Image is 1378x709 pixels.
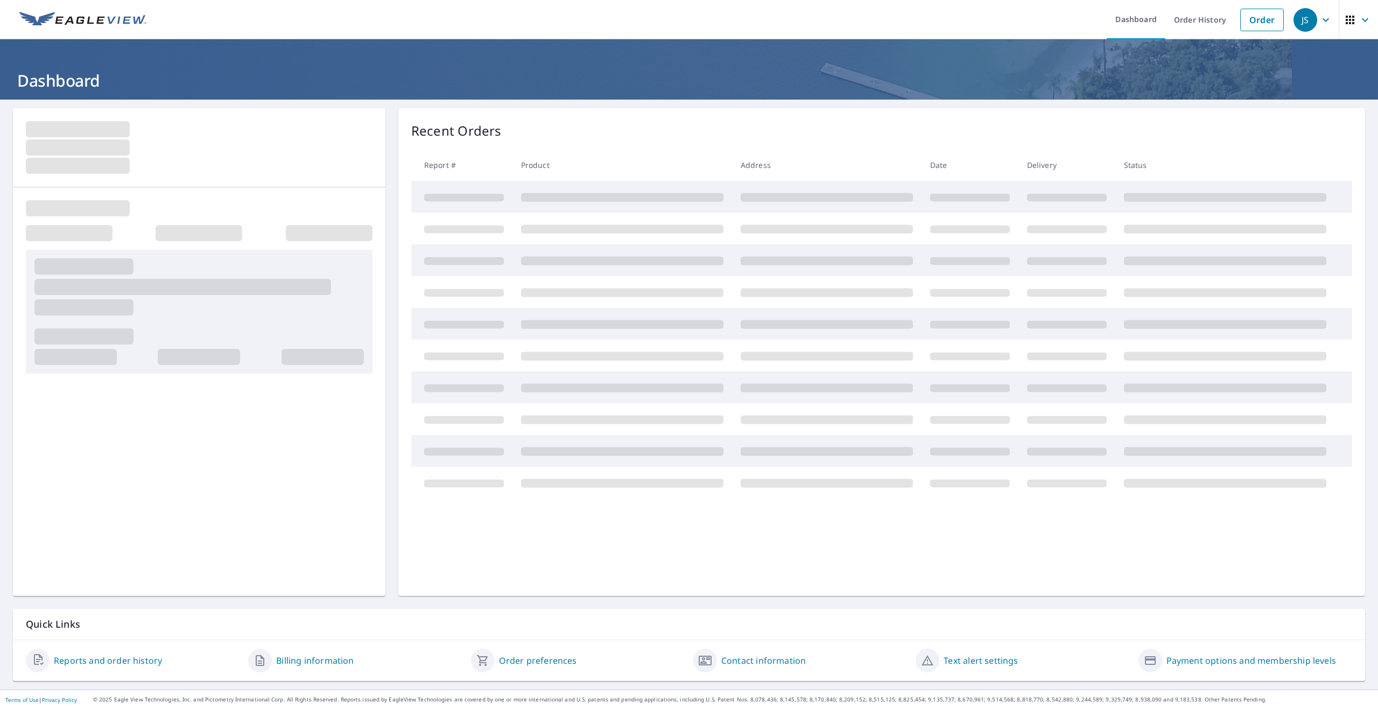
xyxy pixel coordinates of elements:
[93,696,1373,704] p: © 2025 Eagle View Technologies, Inc. and Pictometry International Corp. All Rights Reserved. Repo...
[922,149,1018,181] th: Date
[42,696,77,704] a: Privacy Policy
[26,617,1352,631] p: Quick Links
[5,697,77,703] p: |
[499,654,577,667] a: Order preferences
[411,121,502,141] p: Recent Orders
[944,654,1018,667] a: Text alert settings
[1240,9,1284,31] a: Order
[721,654,806,667] a: Contact information
[411,149,512,181] th: Report #
[276,654,354,667] a: Billing information
[13,69,1365,92] h1: Dashboard
[1293,8,1317,32] div: JS
[1115,149,1335,181] th: Status
[54,654,162,667] a: Reports and order history
[19,12,146,28] img: EV Logo
[5,696,39,704] a: Terms of Use
[1018,149,1115,181] th: Delivery
[732,149,922,181] th: Address
[1166,654,1336,667] a: Payment options and membership levels
[512,149,732,181] th: Product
